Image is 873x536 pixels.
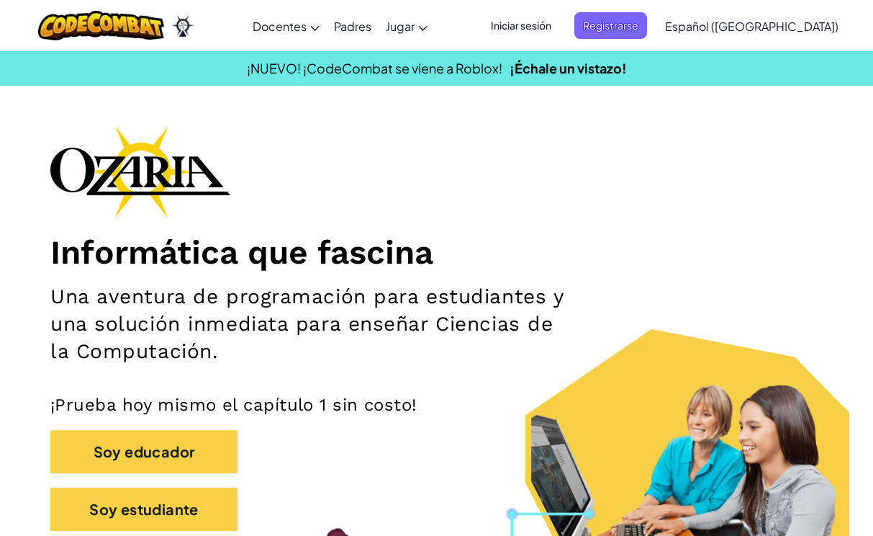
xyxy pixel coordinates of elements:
[327,6,379,45] a: Padres
[171,15,194,37] img: Ozaria
[482,12,560,39] button: Iniciar sesión
[245,6,327,45] a: Docentes
[247,60,502,76] span: ¡NUEVO! ¡CodeCombat se viene a Roblox!
[50,283,568,365] h2: Una aventura de programación para estudiantes y una solución inmediata para enseñar Ciencias de l...
[50,430,238,473] button: Soy educador
[386,19,415,34] span: Jugar
[50,394,823,416] p: ¡Prueba hoy mismo el capítulo 1 sin costo!
[50,125,230,218] img: Ozaria branding logo
[574,12,647,39] button: Registrarse
[665,19,838,34] span: Español ([GEOGRAPHIC_DATA])
[50,232,823,272] h1: Informática que fascina
[510,60,627,76] a: ¡Échale un vistazo!
[38,11,164,40] img: CodeCombat logo
[379,6,435,45] a: Jugar
[253,19,307,34] span: Docentes
[658,6,846,45] a: Español ([GEOGRAPHIC_DATA])
[50,488,238,531] button: Soy estudiante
